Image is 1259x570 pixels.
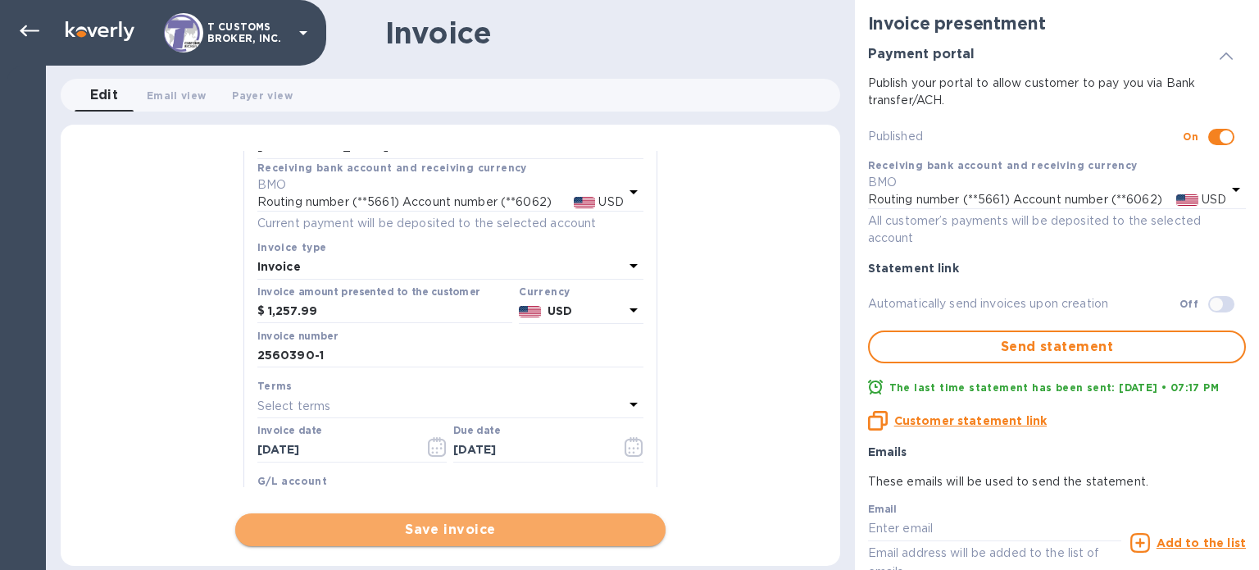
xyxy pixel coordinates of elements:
[1157,536,1246,549] u: Add to the list
[1183,130,1198,143] b: On
[268,299,512,324] input: $ Enter invoice amount
[868,13,1246,34] h2: Invoice presentment
[257,438,412,463] input: Select date
[257,331,338,341] label: Invoice number
[235,513,666,546] button: Save invoice
[147,87,206,104] span: Email view
[868,505,897,515] label: Email
[868,191,1162,208] p: Routing number (**5661) Account number (**6062)
[257,215,643,232] p: Current payment will be deposited to the selected account
[868,47,975,62] h3: Payment portal
[519,285,570,298] b: Currency
[257,241,327,253] b: Invoice type
[385,16,491,50] h1: Invoice
[868,212,1246,247] p: All customer’s payments will be deposited to the selected account
[868,444,1246,460] p: Emails
[868,174,1226,191] p: BMO
[868,517,1121,541] input: Enter email
[595,195,623,208] span: USD
[1179,298,1198,310] b: Off
[257,162,527,174] b: Receiving bank account and receiving currency
[868,75,1246,109] p: Publish your portal to allow customer to pay you via Bank transfer/ACH.
[868,473,1246,490] p: These emails will be used to send the statement.
[868,159,1138,171] b: Receiving bank account and receiving currency
[257,287,480,297] label: Invoice amount presented to the customer
[257,176,624,194] p: BMO
[207,21,289,44] p: T CUSTOMS BROKER, INC.
[232,87,292,104] span: Payer view
[257,299,268,324] div: $
[894,414,1047,427] u: Customer statement link
[248,520,652,540] span: Save invoice
[868,128,1184,145] p: Published
[868,260,1246,276] p: Statement link
[519,306,541,317] img: USD
[257,194,552,211] p: Routing number (**5661) Account number (**6062)
[453,426,500,436] label: Due date
[868,331,1246,363] button: Send statement
[1198,193,1226,206] span: USD
[1176,194,1198,206] img: USD
[453,438,608,463] input: Due date
[548,304,572,317] b: USD
[883,337,1231,357] span: Send statement
[257,475,327,487] b: G/L account
[257,344,643,368] input: Enter invoice number
[868,295,1179,312] p: Automatically send invoices upon creation
[257,380,293,392] b: Terms
[257,398,331,415] p: Select terms
[66,21,134,41] img: Logo
[889,381,1219,394] b: The last time statement has been sent: [DATE] • 07:17 PM
[257,426,322,436] label: Invoice date
[90,84,119,107] span: Edit
[257,260,301,273] b: Invoice
[574,197,596,208] img: USD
